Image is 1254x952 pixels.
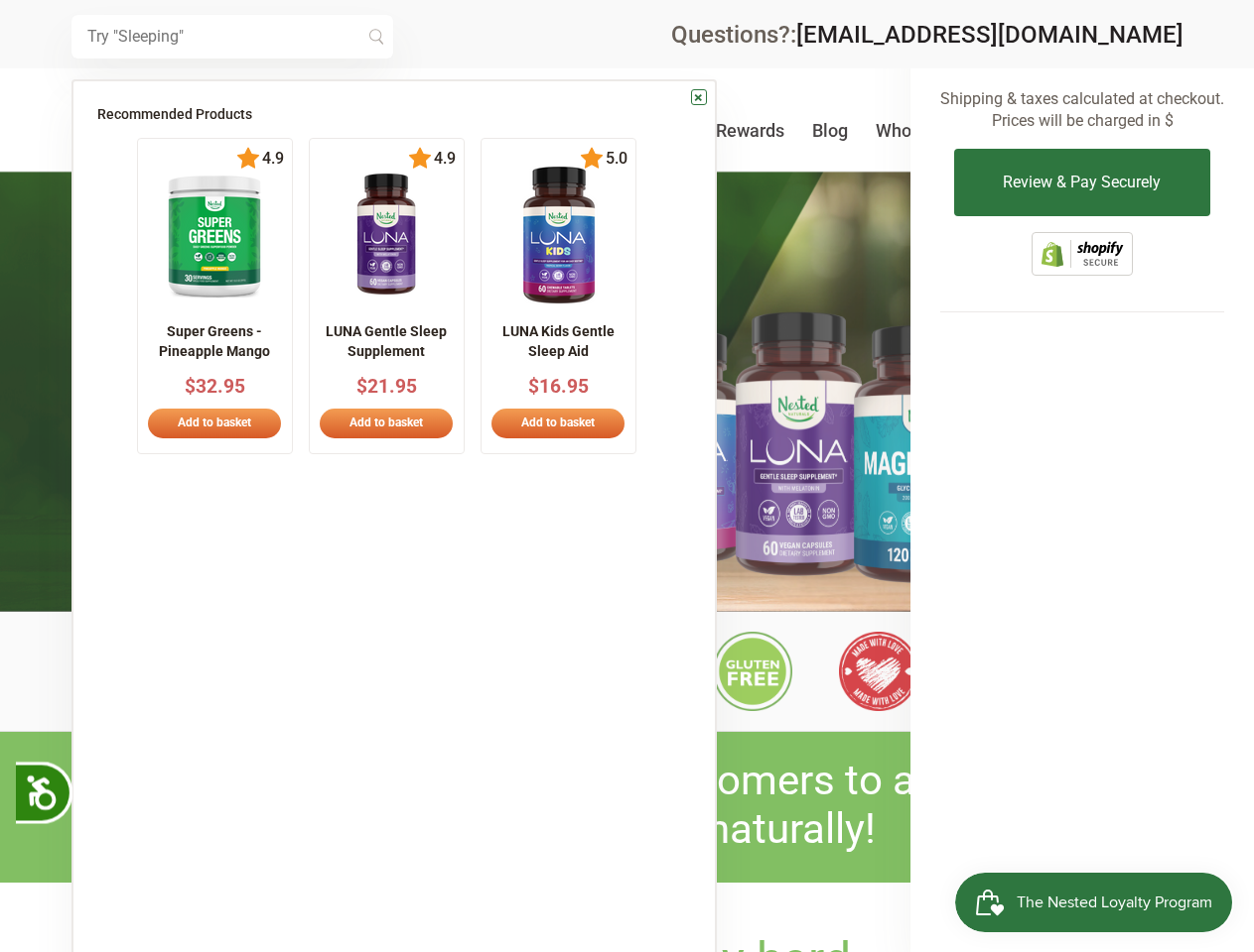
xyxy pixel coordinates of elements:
[1032,261,1133,280] a: This online store is secured by Shopify
[432,150,456,168] span: 4.9
[320,409,453,438] a: Add to basket
[1095,48,1144,69] span: $0.00
[604,150,627,168] span: 5.0
[955,873,1234,932] iframe: Button to open loyalty program pop-up
[97,106,252,122] span: Recommended Products
[333,166,440,304] img: NN_LUNA_US_60_front_1_x140.png
[528,375,589,398] span: $16.95
[236,147,260,171] img: star.svg
[408,147,432,171] img: star.svg
[148,409,281,438] a: Add to basket
[260,150,284,168] span: 4.9
[185,375,245,398] span: $32.95
[940,88,1224,133] p: Shipping & taxes calculated at checkout. Prices will be charged in $
[318,322,456,361] p: LUNA Gentle Sleep Supplement
[656,286,676,305] button: Next
[489,322,627,361] p: LUNA Kids Gentle Sleep Aid
[954,149,1209,216] button: Review & Pay Securely
[92,286,112,305] button: Previous
[1032,232,1133,276] img: Shopify secure badge
[489,166,628,304] img: 1_edfe67ed-9f0f-4eb3-a1ff-0a9febdc2b11_x140.png
[671,23,1184,47] div: Questions?:
[71,15,393,59] input: Try "Sleeping"
[154,166,275,304] img: imgpsh_fullsize_anim_-_2025-02-26T222351.371_x140.png
[491,409,625,438] a: Add to basket
[580,147,604,171] img: star.svg
[796,21,1184,49] a: [EMAIL_ADDRESS][DOMAIN_NAME]
[691,89,707,105] a: ×
[146,322,284,361] p: Super Greens - Pineapple Mango
[356,375,417,398] span: $21.95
